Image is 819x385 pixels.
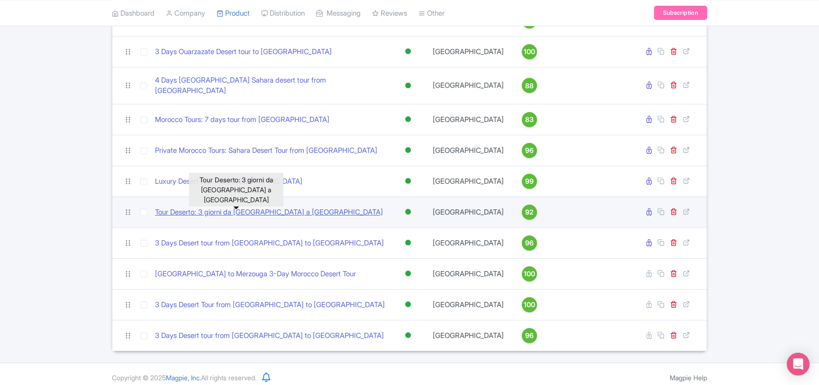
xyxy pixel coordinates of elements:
td: [GEOGRAPHIC_DATA] [427,104,510,135]
a: 3 Days Desert tour from [GEOGRAPHIC_DATA] to [GEOGRAPHIC_DATA] [155,238,384,249]
a: Magpie Help [670,374,707,382]
a: Private Morocco Tours: Sahara Desert Tour from [GEOGRAPHIC_DATA] [155,145,377,156]
a: 96 [513,143,546,158]
td: [GEOGRAPHIC_DATA] [427,135,510,166]
div: Tour Deserto: 3 giorni da [GEOGRAPHIC_DATA] a [GEOGRAPHIC_DATA] [189,173,283,207]
span: 100 [524,300,535,310]
td: [GEOGRAPHIC_DATA] [427,227,510,258]
div: Copyright © 2025 All rights reserved. [106,373,262,383]
a: 88 [513,78,546,93]
div: Active [403,45,413,58]
span: 83 [525,114,534,125]
div: Active [403,143,413,157]
a: Morocco Tours: 7 days tour from [GEOGRAPHIC_DATA] [155,114,329,125]
a: [GEOGRAPHIC_DATA] to Merzouga 3-Day Morocco Desert Tour [155,269,356,280]
td: [GEOGRAPHIC_DATA] [427,258,510,289]
td: [GEOGRAPHIC_DATA] [427,166,510,197]
a: 100 [513,297,546,312]
div: Active [403,298,413,311]
div: Active [403,236,413,250]
a: 96 [513,328,546,343]
span: 100 [524,269,535,279]
td: [GEOGRAPHIC_DATA] [427,67,510,104]
span: 100 [524,47,535,57]
div: Open Intercom Messenger [787,353,810,376]
td: [GEOGRAPHIC_DATA] [427,197,510,227]
div: Active [403,329,413,342]
a: 3 Days Desert Tour from [GEOGRAPHIC_DATA] to [GEOGRAPHIC_DATA] [155,300,385,310]
a: 99 [513,174,546,189]
a: 83 [513,112,546,127]
a: Luxury Desert tour from [GEOGRAPHIC_DATA] [155,176,302,187]
a: 96 [513,235,546,251]
span: 96 [525,145,534,156]
a: 100 [513,266,546,282]
span: 92 [525,207,534,217]
a: 100 [513,44,546,59]
span: 96 [525,238,534,248]
div: Active [403,174,413,188]
a: 4 Days [GEOGRAPHIC_DATA] Sahara desert tour from [GEOGRAPHIC_DATA] [155,75,385,96]
a: Subscription [654,6,707,20]
a: Tour Deserto: 3 giorni da [GEOGRAPHIC_DATA] a [GEOGRAPHIC_DATA] [155,207,383,218]
a: 92 [513,205,546,220]
a: 3 Days Desert tour from [GEOGRAPHIC_DATA] to [GEOGRAPHIC_DATA] [155,330,384,341]
a: 3 Days Ouarzazate Desert tour to [GEOGRAPHIC_DATA] [155,47,332,57]
div: Active [403,113,413,126]
span: 96 [525,330,534,341]
div: Active [403,79,413,93]
td: [GEOGRAPHIC_DATA] [427,289,510,320]
div: Active [403,267,413,281]
span: Magpie, Inc. [166,374,201,382]
td: [GEOGRAPHIC_DATA] [427,320,510,351]
span: 88 [525,81,534,91]
span: 99 [525,176,534,187]
div: Active [403,205,413,219]
td: [GEOGRAPHIC_DATA] [427,36,510,67]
